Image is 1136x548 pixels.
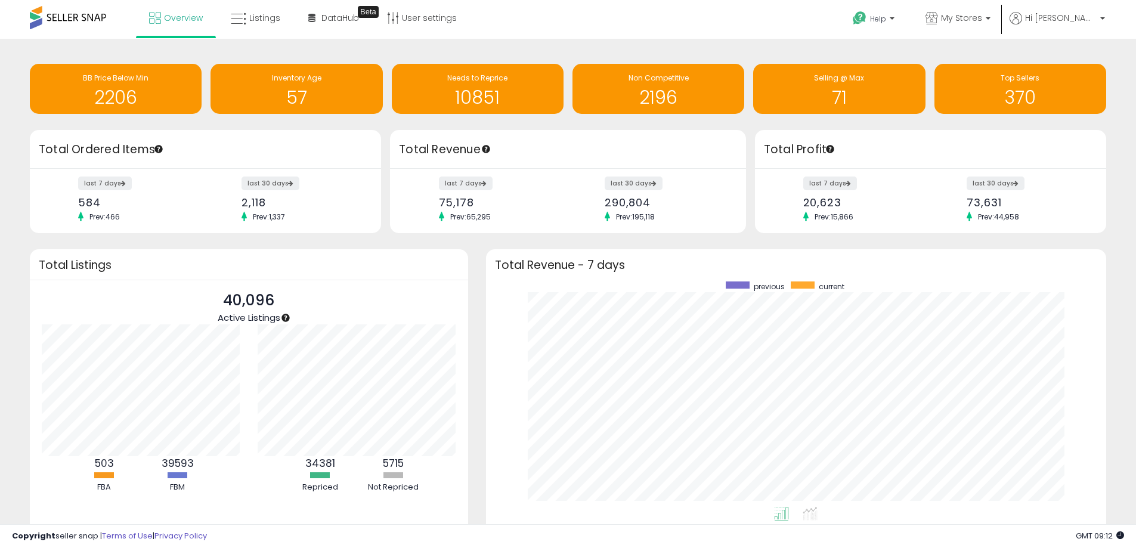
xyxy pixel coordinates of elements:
[321,12,359,24] span: DataHub
[1025,12,1097,24] span: Hi [PERSON_NAME]
[153,144,164,154] div: Tooltip anchor
[870,14,886,24] span: Help
[1010,12,1105,39] a: Hi [PERSON_NAME]
[211,64,382,114] a: Inventory Age 57
[30,64,202,114] a: BB Price Below Min 2206
[967,196,1085,209] div: 73,631
[284,482,356,493] div: Repriced
[940,88,1100,107] h1: 370
[216,88,376,107] h1: 57
[162,456,194,470] b: 39593
[12,531,207,542] div: seller snap | |
[803,196,922,209] div: 20,623
[398,88,558,107] h1: 10851
[12,530,55,541] strong: Copyright
[39,141,372,158] h3: Total Ordered Items
[852,11,867,26] i: Get Help
[825,144,835,154] div: Tooltip anchor
[154,530,207,541] a: Privacy Policy
[967,177,1024,190] label: last 30 days
[305,456,335,470] b: 34381
[610,212,661,222] span: Prev: 195,118
[444,212,497,222] span: Prev: 65,295
[439,177,493,190] label: last 7 days
[280,312,291,323] div: Tooltip anchor
[1001,73,1039,83] span: Top Sellers
[759,88,919,107] h1: 71
[399,141,737,158] h3: Total Revenue
[578,88,738,107] h1: 2196
[358,482,429,493] div: Not Repriced
[164,12,203,24] span: Overview
[809,212,859,222] span: Prev: 15,866
[392,64,564,114] a: Needs to Reprice 10851
[803,177,857,190] label: last 7 days
[481,144,491,154] div: Tooltip anchor
[754,281,785,292] span: previous
[95,456,114,470] b: 503
[605,177,663,190] label: last 30 days
[218,289,280,312] p: 40,096
[249,12,280,24] span: Listings
[247,212,291,222] span: Prev: 1,337
[941,12,982,24] span: My Stores
[78,177,132,190] label: last 7 days
[495,261,1097,270] h3: Total Revenue - 7 days
[39,261,459,270] h3: Total Listings
[272,73,321,83] span: Inventory Age
[814,73,864,83] span: Selling @ Max
[242,177,299,190] label: last 30 days
[78,196,197,209] div: 584
[218,311,280,324] span: Active Listings
[102,530,153,541] a: Terms of Use
[605,196,725,209] div: 290,804
[242,196,360,209] div: 2,118
[447,73,507,83] span: Needs to Reprice
[819,281,844,292] span: current
[383,456,404,470] b: 5715
[572,64,744,114] a: Non Competitive 2196
[142,482,213,493] div: FBM
[358,6,379,18] div: Tooltip anchor
[843,2,906,39] a: Help
[36,88,196,107] h1: 2206
[83,73,148,83] span: BB Price Below Min
[629,73,689,83] span: Non Competitive
[764,141,1097,158] h3: Total Profit
[69,482,140,493] div: FBA
[753,64,925,114] a: Selling @ Max 71
[439,196,559,209] div: 75,178
[1076,530,1124,541] span: 2025-10-8 09:12 GMT
[972,212,1025,222] span: Prev: 44,958
[934,64,1106,114] a: Top Sellers 370
[83,212,126,222] span: Prev: 466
